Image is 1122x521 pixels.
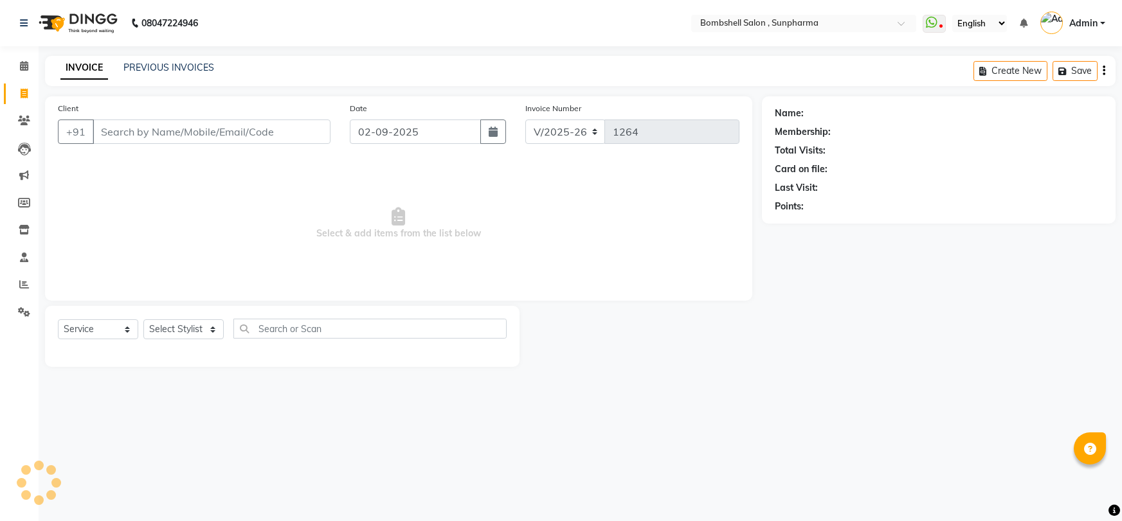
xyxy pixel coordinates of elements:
[1053,61,1098,81] button: Save
[775,107,804,120] div: Name:
[350,103,367,114] label: Date
[1069,17,1098,30] span: Admin
[525,103,581,114] label: Invoice Number
[33,5,121,41] img: logo
[973,61,1047,81] button: Create New
[1040,12,1063,34] img: Admin
[775,125,831,139] div: Membership:
[233,319,507,339] input: Search or Scan
[93,119,330,144] input: Search by Name/Mobile/Email/Code
[60,57,108,80] a: INVOICE
[141,5,198,41] b: 08047224946
[775,181,818,195] div: Last Visit:
[775,200,804,213] div: Points:
[58,159,739,288] span: Select & add items from the list below
[775,163,828,176] div: Card on file:
[775,144,826,157] div: Total Visits:
[58,103,78,114] label: Client
[123,62,214,73] a: PREVIOUS INVOICES
[58,119,94,144] button: +91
